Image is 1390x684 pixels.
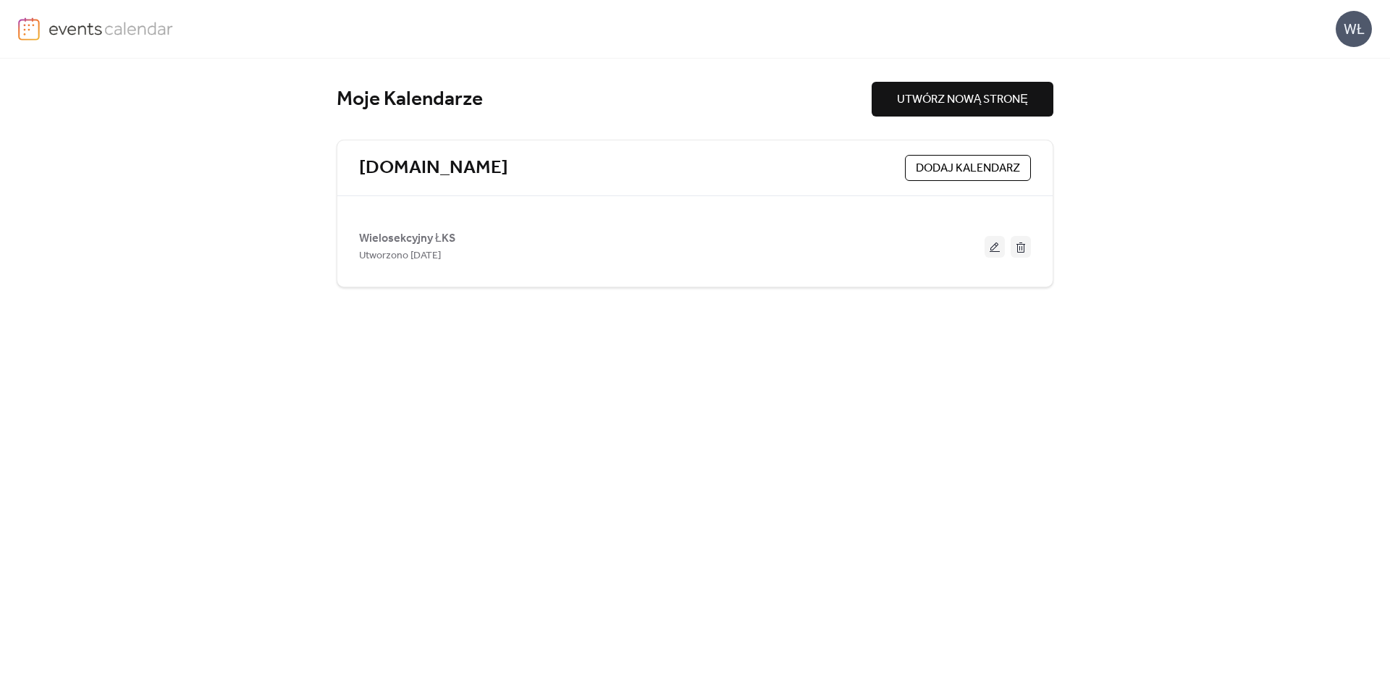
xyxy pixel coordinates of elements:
[905,155,1031,181] button: DODAJ KALENDARZ
[1336,11,1372,47] div: WŁ
[337,87,872,112] div: Moje Kalendarze
[916,160,1020,177] span: DODAJ KALENDARZ
[359,156,508,180] a: [DOMAIN_NAME]
[359,235,455,242] a: Wielosekcyjny ŁKS
[18,17,40,41] img: logo
[897,91,1028,109] span: UTWÓRZ NOWĄ STRONĘ
[872,82,1053,117] button: UTWÓRZ NOWĄ STRONĘ
[359,230,455,248] span: Wielosekcyjny ŁKS
[49,17,174,39] img: logo-type
[359,248,441,265] span: Utworzono [DATE]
